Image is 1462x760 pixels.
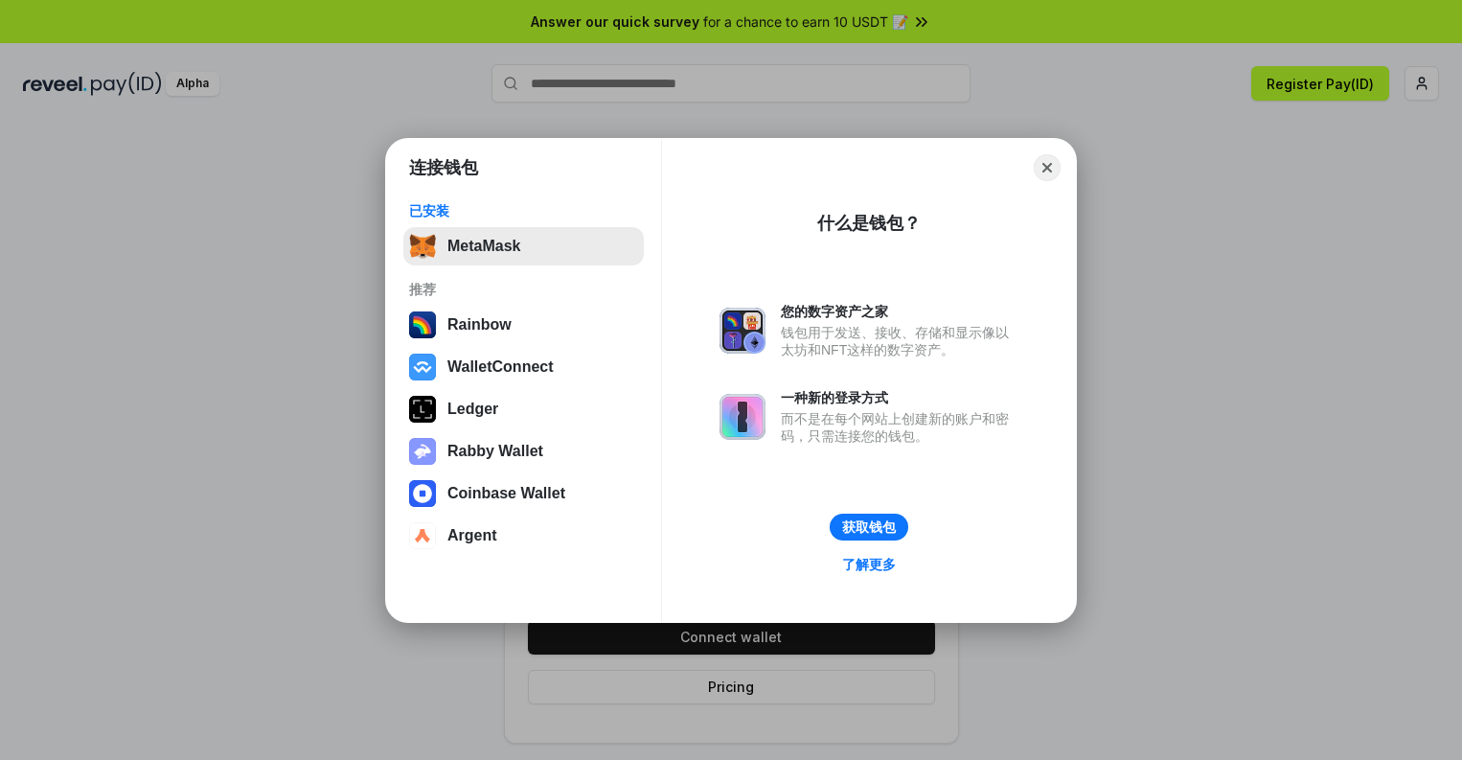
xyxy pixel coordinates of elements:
img: svg+xml,%3Csvg%20width%3D%2228%22%20height%3D%2228%22%20viewBox%3D%220%200%2028%2028%22%20fill%3D... [409,354,436,380]
div: MetaMask [447,238,520,255]
div: 而不是在每个网站上创建新的账户和密码，只需连接您的钱包。 [781,410,1018,445]
h1: 连接钱包 [409,156,478,179]
div: 您的数字资产之家 [781,303,1018,320]
div: Coinbase Wallet [447,485,565,502]
a: 了解更多 [831,552,907,577]
button: Rabby Wallet [403,432,644,471]
div: 钱包用于发送、接收、存储和显示像以太坊和NFT这样的数字资产。 [781,324,1018,358]
img: svg+xml,%3Csvg%20xmlns%3D%22http%3A%2F%2Fwww.w3.org%2F2000%2Fsvg%22%20fill%3D%22none%22%20viewBox... [720,308,765,354]
button: Coinbase Wallet [403,474,644,513]
div: Rainbow [447,316,512,334]
img: svg+xml,%3Csvg%20width%3D%2228%22%20height%3D%2228%22%20viewBox%3D%220%200%2028%2028%22%20fill%3D... [409,480,436,507]
button: 获取钱包 [830,514,908,541]
div: Rabby Wallet [447,443,543,460]
div: WalletConnect [447,358,554,376]
div: 获取钱包 [842,518,896,536]
img: svg+xml,%3Csvg%20width%3D%22120%22%20height%3D%22120%22%20viewBox%3D%220%200%20120%20120%22%20fil... [409,311,436,338]
div: Argent [447,527,497,544]
button: MetaMask [403,227,644,265]
button: Close [1034,154,1061,181]
button: Argent [403,517,644,555]
img: svg+xml,%3Csvg%20xmlns%3D%22http%3A%2F%2Fwww.w3.org%2F2000%2Fsvg%22%20fill%3D%22none%22%20viewBox... [720,394,765,440]
button: WalletConnect [403,348,644,386]
img: svg+xml,%3Csvg%20xmlns%3D%22http%3A%2F%2Fwww.w3.org%2F2000%2Fsvg%22%20width%3D%2228%22%20height%3... [409,396,436,423]
div: 推荐 [409,281,638,298]
div: Ledger [447,401,498,418]
div: 一种新的登录方式 [781,389,1018,406]
div: 已安装 [409,202,638,219]
img: svg+xml,%3Csvg%20width%3D%2228%22%20height%3D%2228%22%20viewBox%3D%220%200%2028%2028%22%20fill%3D... [409,522,436,549]
div: 了解更多 [842,556,896,573]
img: svg+xml,%3Csvg%20fill%3D%22none%22%20height%3D%2233%22%20viewBox%3D%220%200%2035%2033%22%20width%... [409,233,436,260]
img: svg+xml,%3Csvg%20xmlns%3D%22http%3A%2F%2Fwww.w3.org%2F2000%2Fsvg%22%20fill%3D%22none%22%20viewBox... [409,438,436,465]
button: Rainbow [403,306,644,344]
button: Ledger [403,390,644,428]
div: 什么是钱包？ [817,212,921,235]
